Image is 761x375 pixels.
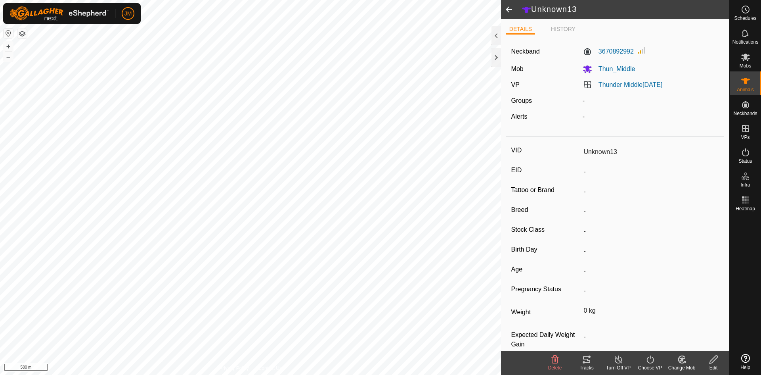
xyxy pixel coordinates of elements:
span: Status [738,159,752,163]
li: HISTORY [548,25,579,33]
span: VPs [741,135,750,140]
label: EID [511,165,581,175]
div: - [579,112,723,121]
label: Stock Class [511,225,581,235]
label: Mob [511,65,524,72]
div: Tracks [571,364,602,371]
button: – [4,52,13,62]
span: Heatmap [736,206,755,211]
img: Gallagher Logo [10,6,109,21]
span: Mobs [740,63,751,68]
div: Turn Off VP [602,364,634,371]
label: Age [511,264,581,275]
span: Thun_Middle [592,65,635,72]
span: Neckbands [733,111,757,116]
label: Weight [511,304,581,321]
div: Choose VP [634,364,666,371]
span: JM [124,10,132,18]
a: Contact Us [258,365,282,372]
div: - [579,96,723,106]
span: Schedules [734,16,756,21]
div: Edit [698,364,729,371]
label: Neckband [511,47,540,56]
span: Notifications [732,40,758,44]
span: Animals [737,87,754,92]
label: Tattoo or Brand [511,185,581,195]
label: Birth Day [511,244,581,255]
img: Signal strength [637,46,646,55]
span: Help [740,365,750,370]
span: Infra [740,183,750,187]
label: Alerts [511,113,528,120]
label: VID [511,145,581,156]
label: 3670892992 [583,47,634,56]
li: DETAILS [506,25,535,35]
a: Privacy Policy [219,365,249,372]
label: Groups [511,97,532,104]
div: Change Mob [666,364,698,371]
label: VP [511,81,520,88]
a: Thunder Middle[DATE] [598,81,663,88]
button: Map Layers [17,29,27,38]
h2: Unknown13 [522,4,729,15]
label: Expected Daily Weight Gain [511,330,581,349]
span: Delete [548,365,562,371]
label: Breed [511,205,581,215]
button: Reset Map [4,29,13,38]
a: Help [730,351,761,373]
button: + [4,42,13,51]
label: Pregnancy Status [511,284,581,294]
